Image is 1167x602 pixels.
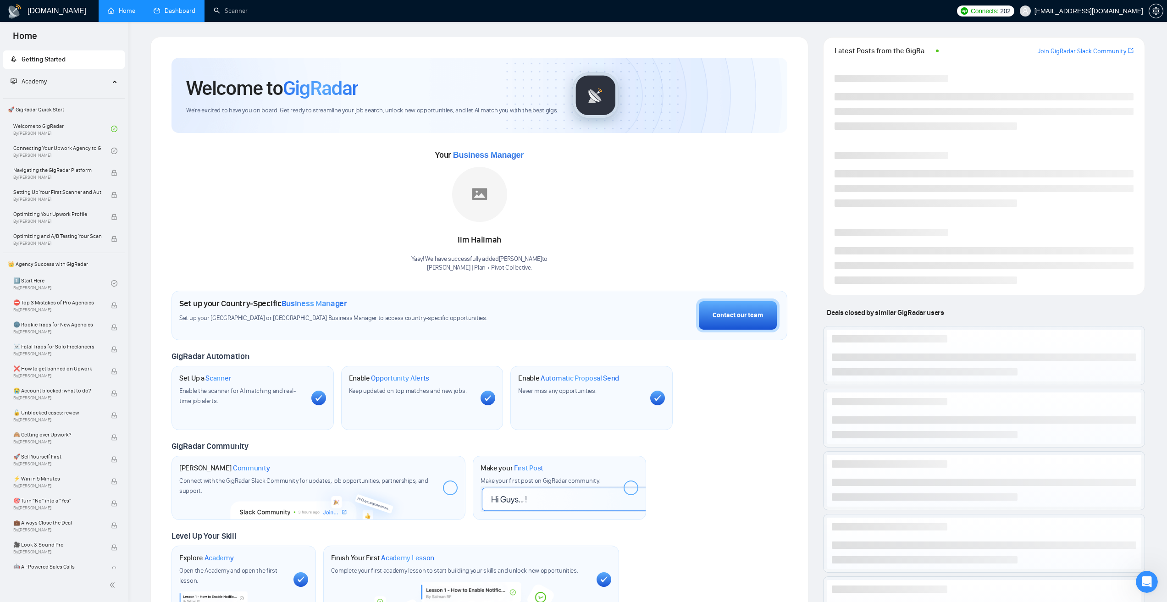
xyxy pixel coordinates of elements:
[13,474,101,483] span: ⚡ Win in 5 Minutes
[7,4,22,19] img: logo
[13,241,101,246] span: By [PERSON_NAME]
[452,167,507,222] img: placeholder.png
[331,553,434,563] h1: Finish Your First
[13,452,101,461] span: 🚀 Sell Yourself First
[179,298,347,309] h1: Set up your Country-Specific
[823,304,947,320] span: Deals closed by similar GigRadar users
[111,390,117,397] span: lock
[108,7,135,15] a: homeHome
[179,314,540,323] span: Set up your [GEOGRAPHIC_DATA] or [GEOGRAPHIC_DATA] Business Manager to access country-specific op...
[971,6,998,16] span: Connects:
[481,477,600,485] span: Make your first post on GigRadar community.
[11,78,17,84] span: fund-projection-screen
[179,477,428,495] span: Connect with the GigRadar Slack Community for updates, job opportunities, partnerships, and support.
[111,346,117,353] span: lock
[13,395,101,401] span: By [PERSON_NAME]
[13,119,111,139] a: Welcome to GigRadarBy[PERSON_NAME]
[111,412,117,419] span: lock
[13,351,101,357] span: By [PERSON_NAME]
[13,408,101,417] span: 🔓 Unblocked cases: review
[111,478,117,485] span: lock
[11,77,47,85] span: Academy
[111,522,117,529] span: lock
[411,264,548,272] p: [PERSON_NAME] | Plan + Pivot Collective .
[233,464,270,473] span: Community
[411,255,548,272] div: Yaay! We have successfully added [PERSON_NAME] to
[1000,6,1010,16] span: 202
[1128,47,1134,54] span: export
[205,553,234,563] span: Academy
[111,192,117,198] span: lock
[1149,7,1163,15] a: setting
[22,55,66,63] span: Getting Started
[13,386,101,395] span: 😭 Account blocked: what to do?
[111,434,117,441] span: lock
[518,387,596,395] span: Never miss any opportunities.
[13,273,111,293] a: 1️⃣ Start HereBy[PERSON_NAME]
[13,320,101,329] span: 🌚 Rookie Traps for New Agencies
[13,373,101,379] span: By [PERSON_NAME]
[111,368,117,375] span: lock
[13,496,101,505] span: 🎯 Turn “No” into a “Yes”
[13,166,101,175] span: Navigating the GigRadar Platform
[179,567,277,585] span: Open the Academy and open the first lesson.
[179,553,234,563] h1: Explore
[13,527,101,533] span: By [PERSON_NAME]
[13,461,101,467] span: By [PERSON_NAME]
[214,7,248,15] a: searchScanner
[231,477,406,519] img: slackcommunity-bg.png
[171,531,236,541] span: Level Up Your Skill
[111,214,117,220] span: lock
[111,302,117,309] span: lock
[111,324,117,331] span: lock
[111,170,117,176] span: lock
[283,76,358,100] span: GigRadar
[179,387,296,405] span: Enable the scanner for AI matching and real-time job alerts.
[13,219,101,224] span: By [PERSON_NAME]
[11,56,17,62] span: rocket
[1022,8,1029,14] span: user
[13,210,101,219] span: Optimizing Your Upwork Profile
[109,580,118,590] span: double-left
[13,417,101,423] span: By [PERSON_NAME]
[13,549,101,555] span: By [PERSON_NAME]
[573,72,619,118] img: gigradar-logo.png
[481,464,543,473] h1: Make your
[13,439,101,445] span: By [PERSON_NAME]
[13,540,101,549] span: 🎥 Look & Sound Pro
[3,50,125,69] li: Getting Started
[186,76,358,100] h1: Welcome to
[518,374,619,383] h1: Enable
[111,236,117,242] span: lock
[6,29,44,49] span: Home
[696,298,780,332] button: Contact our team
[835,45,933,56] span: Latest Posts from the GigRadar Community
[22,77,47,85] span: Academy
[111,500,117,507] span: lock
[13,141,111,161] a: Connecting Your Upwork Agency to GigRadarBy[PERSON_NAME]
[13,430,101,439] span: 🙈 Getting over Upwork?
[13,232,101,241] span: Optimizing and A/B Testing Your Scanner for Better Results
[381,553,434,563] span: Academy Lesson
[205,374,231,383] span: Scanner
[111,148,117,154] span: check-circle
[13,483,101,489] span: By [PERSON_NAME]
[349,374,430,383] h1: Enable
[111,126,117,132] span: check-circle
[331,567,578,574] span: Complete your first academy lesson to start building your skills and unlock new opportunities.
[13,329,101,335] span: By [PERSON_NAME]
[371,374,429,383] span: Opportunity Alerts
[111,280,117,287] span: check-circle
[13,197,101,202] span: By [PERSON_NAME]
[435,150,524,160] span: Your
[13,562,101,571] span: 🤖 AI-Powered Sales Calls
[961,7,968,15] img: upwork-logo.png
[13,307,101,313] span: By [PERSON_NAME]
[13,518,101,527] span: 💼 Always Close the Deal
[514,464,543,473] span: First Post
[453,150,524,160] span: Business Manager
[13,364,101,373] span: ❌ How to get banned on Upwork
[186,106,558,115] span: We're excited to have you on board. Get ready to streamline your job search, unlock new opportuni...
[111,456,117,463] span: lock
[349,387,467,395] span: Keep updated on top matches and new jobs.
